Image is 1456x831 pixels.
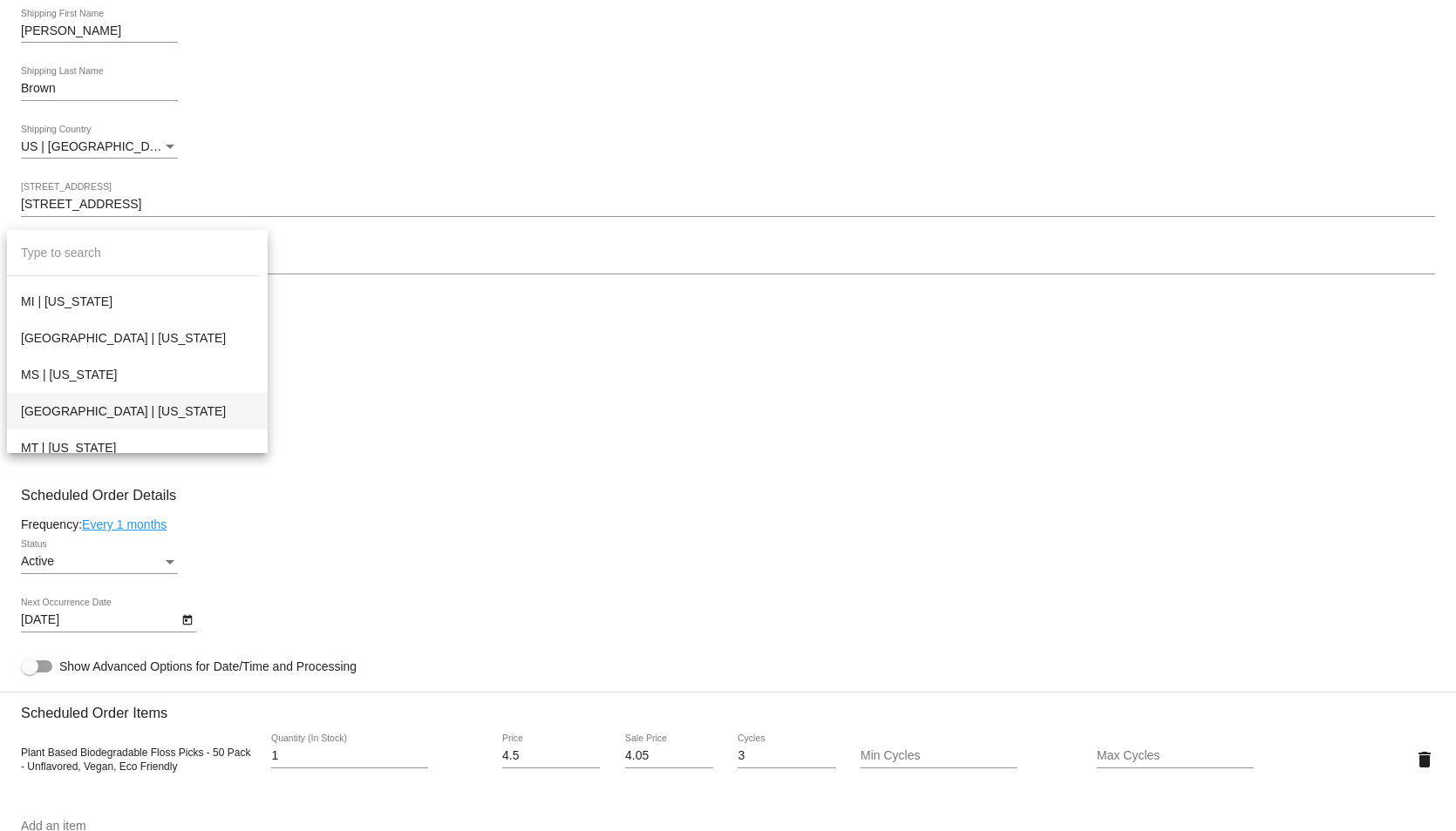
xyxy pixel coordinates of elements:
[21,320,254,356] span: [GEOGRAPHIC_DATA] | [US_STATE]
[21,356,254,393] span: MS | [US_STATE]
[21,393,254,429] span: [GEOGRAPHIC_DATA] | [US_STATE]
[21,283,254,320] span: MI | [US_STATE]
[7,230,260,275] input: dropdown search
[21,429,254,466] span: MT | [US_STATE]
